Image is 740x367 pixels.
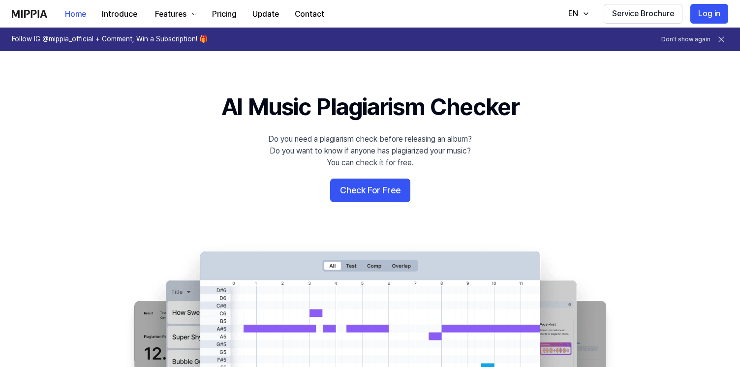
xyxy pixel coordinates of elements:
[57,4,94,24] button: Home
[221,91,519,123] h1: AI Music Plagiarism Checker
[12,34,208,44] h1: Follow IG @mippia_official + Comment, Win a Subscription! 🎁
[690,4,728,24] button: Log in
[604,4,682,24] button: Service Brochure
[330,179,410,202] button: Check For Free
[145,4,204,24] button: Features
[12,10,47,18] img: logo
[661,35,710,44] button: Don't show again
[558,4,596,24] button: EN
[566,8,580,20] div: EN
[268,133,472,169] div: Do you need a plagiarism check before releasing an album? Do you want to know if anyone has plagi...
[287,4,332,24] button: Contact
[245,0,287,28] a: Update
[245,4,287,24] button: Update
[94,4,145,24] button: Introduce
[57,0,94,28] a: Home
[204,4,245,24] button: Pricing
[153,8,188,20] div: Features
